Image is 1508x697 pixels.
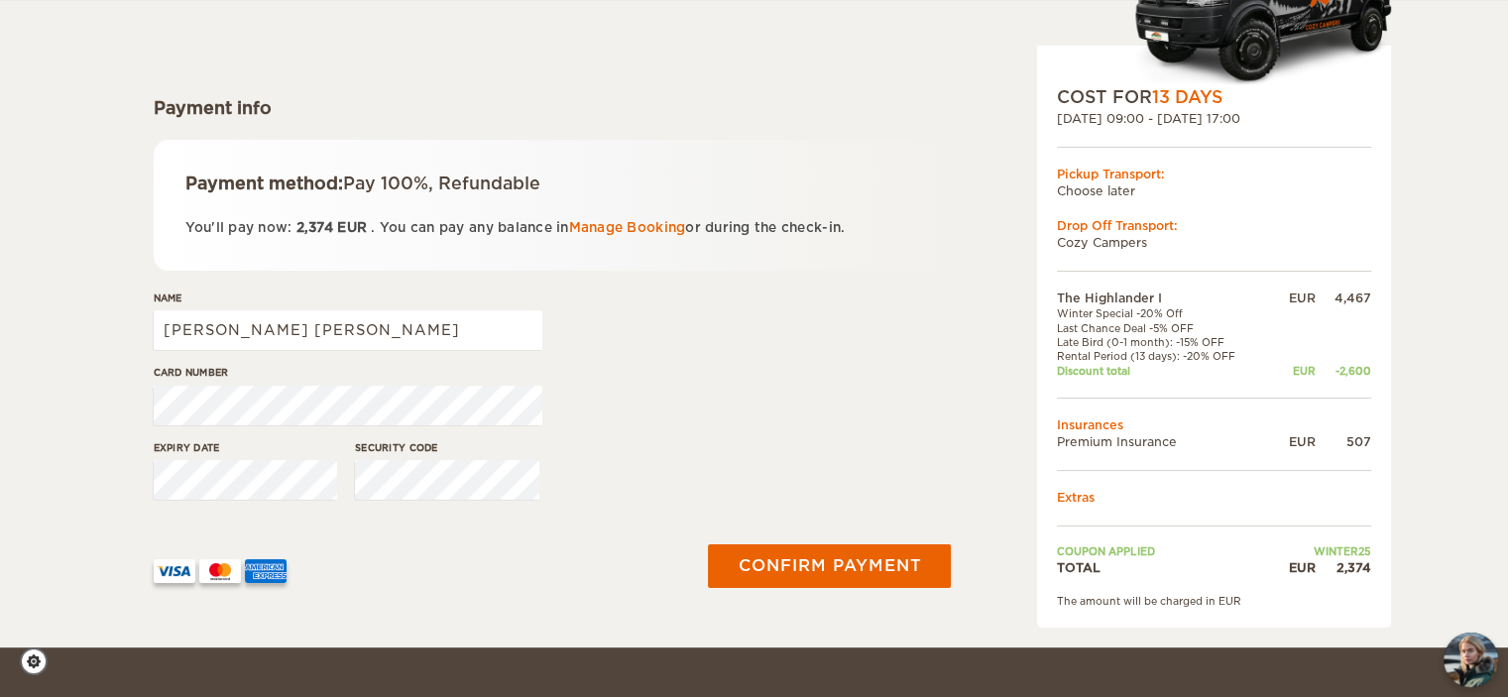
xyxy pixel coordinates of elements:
[154,559,195,583] img: VISA
[569,220,686,235] a: Manage Booking
[1057,290,1272,306] td: The Highlander I
[1057,85,1371,109] div: COST FOR
[1057,594,1371,608] div: The amount will be charged in EUR
[1152,87,1222,107] span: 13 Days
[1057,349,1272,363] td: Rental Period (13 days): -20% OFF
[343,174,540,193] span: Pay 100%, Refundable
[154,365,542,380] label: Card number
[1057,364,1272,378] td: Discount total
[1316,559,1371,576] div: 2,374
[1057,559,1272,576] td: TOTAL
[355,440,539,455] label: Security code
[154,96,952,120] div: Payment info
[1057,335,1272,349] td: Late Bird (0-1 month): -15% OFF
[1271,433,1315,450] div: EUR
[1057,489,1371,506] td: Extras
[1057,416,1371,433] td: Insurances
[1444,633,1498,687] img: Freyja at Cozy Campers
[1271,559,1315,576] div: EUR
[1057,433,1272,450] td: Premium Insurance
[1057,544,1272,558] td: Coupon applied
[245,559,287,583] img: AMEX
[1057,182,1371,199] td: Choose later
[185,172,920,195] div: Payment method:
[296,220,333,235] span: 2,374
[1316,433,1371,450] div: 507
[20,647,60,675] a: Cookie settings
[1057,306,1272,320] td: Winter Special -20% Off
[1271,364,1315,378] div: EUR
[1271,544,1370,558] td: WINTER25
[1057,234,1371,251] td: Cozy Campers
[708,544,951,588] button: Confirm payment
[1057,321,1272,335] td: Last Chance Deal -5% OFF
[1057,217,1371,234] div: Drop Off Transport:
[1057,110,1371,127] div: [DATE] 09:00 - [DATE] 17:00
[1316,290,1371,306] div: 4,467
[199,559,241,583] img: mastercard
[185,216,920,239] p: You'll pay now: . You can pay any balance in or during the check-in.
[1316,364,1371,378] div: -2,600
[154,290,542,305] label: Name
[337,220,367,235] span: EUR
[154,440,338,455] label: Expiry date
[1444,633,1498,687] button: chat-button
[1057,166,1371,182] div: Pickup Transport:
[1271,290,1315,306] div: EUR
